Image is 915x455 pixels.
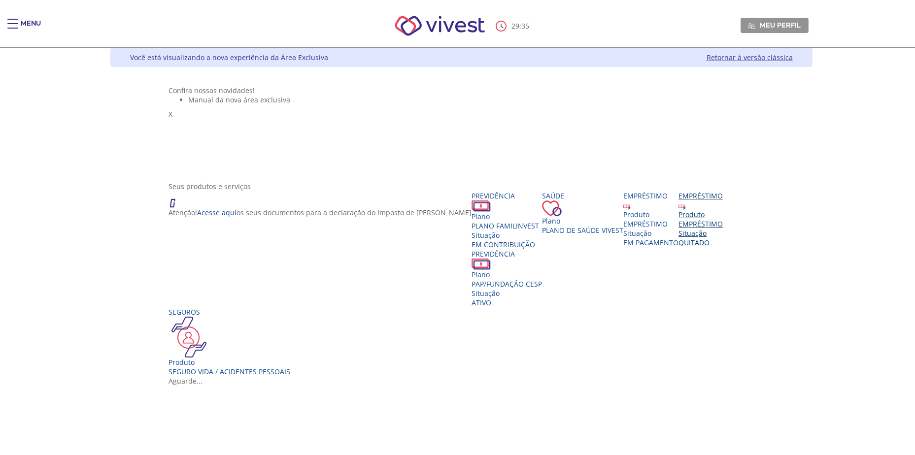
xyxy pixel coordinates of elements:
[472,270,542,279] div: Plano
[741,18,809,32] a: Meu perfil
[678,228,723,238] div: Situação
[472,240,535,249] span: EM CONTRIBUIÇÃO
[472,249,542,259] div: Previdência
[678,202,686,210] img: ico_emprestimo.svg
[623,219,678,228] div: EMPRÉSTIMO
[678,191,723,200] div: Empréstimo
[472,212,542,221] div: Plano
[511,21,519,31] span: 29
[130,53,328,62] div: Você está visualizando a nova experiência da Área Exclusiva
[169,182,754,386] section: <span lang="en" dir="ltr">ProdutosCard</span>
[678,210,723,219] div: Produto
[623,228,678,238] div: Situação
[169,307,290,317] div: Seguros
[521,21,529,31] span: 35
[542,191,623,200] div: Saúde
[21,19,41,38] div: Menu
[384,5,496,47] img: Vivest
[748,22,755,30] img: Meu perfil
[472,279,542,289] span: PAP/FUNDAÇÃO CESP
[678,191,723,247] a: Empréstimo Produto EMPRÉSTIMO Situação QUITADO
[472,259,491,270] img: ico_dinheiro.png
[542,226,623,235] span: Plano de Saúde VIVEST
[542,191,623,235] a: Saúde PlanoPlano de Saúde VIVEST
[472,200,491,212] img: ico_dinheiro.png
[169,109,172,119] span: X
[169,191,185,208] img: ico_atencao.png
[197,208,237,217] a: Acesse aqui
[169,307,290,376] a: Seguros Produto Seguro Vida / Acidentes Pessoais
[169,357,290,367] div: Produto
[496,21,531,32] div: :
[542,200,562,216] img: ico_coracao.png
[169,317,209,357] img: ico_seguros.png
[472,221,539,230] span: PLANO FAMILINVEST
[707,53,793,62] a: Retornar à versão clássica
[188,95,290,104] span: Manual da nova área exclusiva
[623,191,678,247] a: Empréstimo Produto EMPRÉSTIMO Situação EM PAGAMENTO
[169,86,754,172] section: <span lang="pt-BR" dir="ltr">Visualizador do Conteúdo da Web</span> 1
[169,367,290,376] div: Seguro Vida / Acidentes Pessoais
[472,249,542,307] a: Previdência PlanoPAP/FUNDAÇÃO CESP SituaçãoAtivo
[472,298,491,307] span: Ativo
[472,191,542,200] div: Previdência
[472,191,542,249] a: Previdência PlanoPLANO FAMILINVEST SituaçãoEM CONTRIBUIÇÃO
[169,208,472,217] p: Atenção! os seus documentos para a declaração do Imposto de [PERSON_NAME]
[169,182,754,191] div: Seus produtos e serviços
[623,191,678,200] div: Empréstimo
[623,202,631,210] img: ico_emprestimo.svg
[542,216,623,226] div: Plano
[678,238,710,247] span: QUITADO
[623,238,678,247] span: EM PAGAMENTO
[472,289,542,298] div: Situação
[678,219,723,228] div: EMPRÉSTIMO
[169,86,754,95] div: Confira nossas novidades!
[169,376,754,386] div: Aguarde...
[472,230,542,240] div: Situação
[623,210,678,219] div: Produto
[760,21,801,30] span: Meu perfil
